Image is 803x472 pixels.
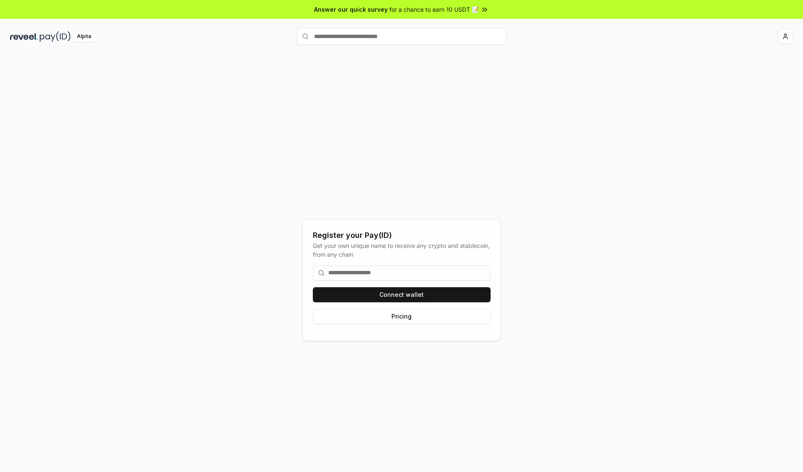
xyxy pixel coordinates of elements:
img: pay_id [40,31,71,42]
button: Pricing [313,309,491,324]
img: reveel_dark [10,31,38,42]
div: Get your own unique name to receive any crypto and stablecoin, from any chain [313,241,491,259]
span: for a chance to earn 10 USDT 📝 [389,5,479,14]
div: Register your Pay(ID) [313,230,491,241]
button: Connect wallet [313,287,491,302]
div: Alpha [72,31,96,42]
span: Answer our quick survey [314,5,388,14]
